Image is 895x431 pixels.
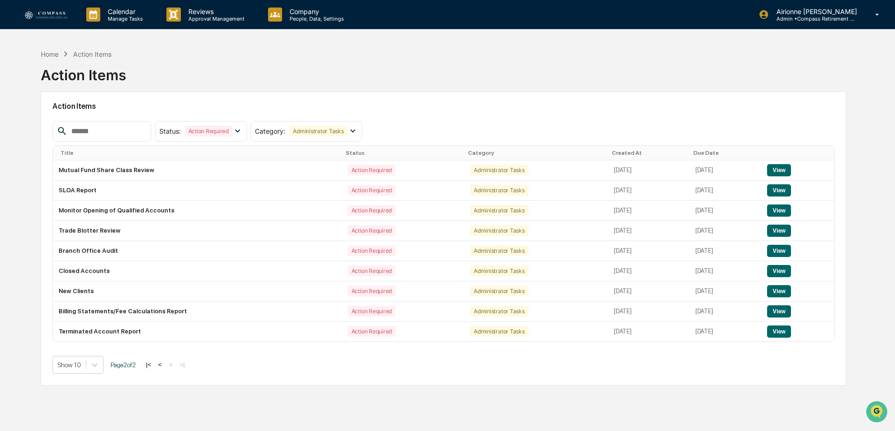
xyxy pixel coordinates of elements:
div: 🗄️ [68,193,75,200]
h2: Action Items [52,102,835,111]
span: Data Lookup [19,210,59,219]
button: < [156,361,165,369]
p: People, Data, Settings [282,15,349,22]
p: Reviews [181,8,249,15]
td: [DATE] [690,261,761,281]
button: View [767,245,791,257]
div: Action Required [348,265,395,276]
span: Attestations [77,192,116,201]
div: Category [468,150,604,156]
td: [DATE] [690,160,761,181]
button: View [767,164,791,176]
td: [DATE] [608,261,690,281]
div: Action Required [348,286,395,296]
div: Administrator Tasks [470,326,528,337]
td: [DATE] [608,201,690,221]
img: 1746055101610-c473b297-6a78-478c-a979-82029cc54cd1 [19,153,26,161]
button: View [767,325,791,338]
div: Past conversations [9,104,63,112]
td: [DATE] [608,181,690,201]
div: Administrator Tasks [470,205,528,216]
div: Administrator Tasks [470,245,528,256]
p: How can we help? [9,20,171,35]
button: > [166,361,175,369]
div: Action Required [185,126,232,136]
p: Company [282,8,349,15]
button: View [767,204,791,217]
a: View [767,166,791,174]
div: Administrator Tasks [470,185,528,196]
td: [DATE] [608,281,690,302]
div: Action Required [348,326,395,337]
td: Closed Accounts [53,261,342,281]
div: Administrator Tasks [470,225,528,236]
a: View [767,187,791,194]
a: 🖐️Preclearance [6,188,64,205]
button: |< [143,361,154,369]
td: [DATE] [690,201,761,221]
p: Manage Tasks [100,15,148,22]
td: [DATE] [690,181,761,201]
button: See all [145,102,171,113]
span: Airionne [PERSON_NAME] [29,128,101,135]
td: Trade Blotter Review [53,221,342,241]
td: Branch Office Audit [53,241,342,261]
span: [DATE] [83,153,102,160]
button: View [767,184,791,197]
div: 🖐️ [9,193,17,200]
span: Category : [255,127,285,135]
div: Start new chat [42,72,154,81]
td: [DATE] [608,302,690,322]
a: 🔎Data Lookup [6,206,63,223]
td: [DATE] [608,322,690,341]
span: • [103,128,106,135]
div: Title [60,150,338,156]
div: Due Date [694,150,758,156]
td: Terminated Account Report [53,322,342,341]
a: View [767,227,791,234]
td: [DATE] [608,221,690,241]
span: [DATE] [108,128,127,135]
a: 🗄️Attestations [64,188,120,205]
iframe: Open customer support [865,400,890,425]
a: View [767,287,791,295]
div: We're available if you need us! [42,81,129,89]
a: View [767,328,791,335]
a: View [767,207,791,214]
td: Mutual Fund Share Class Review [53,160,342,181]
div: Action Items [73,50,112,58]
div: Status [346,150,461,156]
a: View [767,308,791,315]
div: Action Items [41,59,126,83]
img: Airionne Solanke [9,119,24,134]
span: [PERSON_NAME] [29,153,76,160]
p: Calendar [100,8,148,15]
td: New Clients [53,281,342,302]
span: Pylon [93,233,113,240]
td: [DATE] [608,241,690,261]
div: Action Required [348,225,395,236]
img: 1746055101610-c473b297-6a78-478c-a979-82029cc54cd1 [9,72,26,89]
img: logo [22,9,67,21]
div: Action Required [348,205,395,216]
div: 🔎 [9,211,17,218]
button: >| [177,361,187,369]
p: Airionne [PERSON_NAME] [769,8,862,15]
td: [DATE] [690,322,761,341]
a: View [767,247,791,254]
div: Administrator Tasks [470,165,528,175]
button: View [767,285,791,297]
div: Administrator Tasks [289,126,347,136]
div: Administrator Tasks [470,265,528,276]
td: Monitor Opening of Qualified Accounts [53,201,342,221]
button: View [767,225,791,237]
button: View [767,265,791,277]
div: Action Required [348,185,395,196]
td: Billing Statements/Fee Calculations Report [53,302,342,322]
div: Action Required [348,306,395,317]
span: Status : [159,127,181,135]
p: Approval Management [181,15,249,22]
a: Powered byPylon [66,232,113,240]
